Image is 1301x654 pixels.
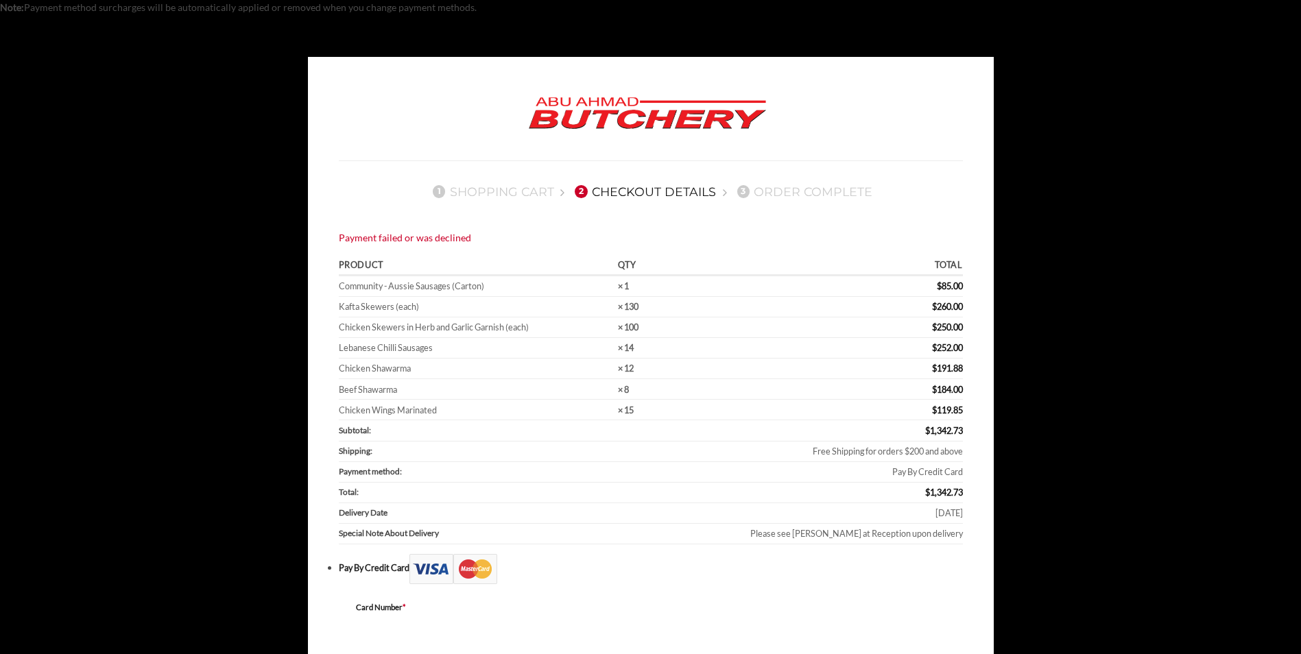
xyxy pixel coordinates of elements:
td: Community - Aussie Sausages (Carton) [339,276,614,297]
span: $ [932,404,937,415]
td: Chicken Skewers in Herb and Garlic Garnish (each) [339,317,614,338]
a: 1Shopping Cart [429,184,554,199]
strong: × 14 [618,342,634,353]
strong: × 1 [618,280,629,291]
span: 1 [433,185,445,197]
th: Payment method: [339,462,656,483]
span: $ [932,342,937,353]
span: $ [925,425,930,436]
td: Beef Shawarma [339,379,614,400]
span: $ [932,363,937,374]
strong: × 130 [618,301,638,312]
abbr: required [403,603,406,611]
td: Chicken Shawarma [339,359,614,379]
td: Please see [PERSON_NAME] at Reception upon delivery [655,524,962,544]
th: Total: [339,483,656,503]
bdi: 260.00 [932,301,963,312]
nav: Checkout steps [339,174,963,210]
label: Card Number [356,601,630,614]
td: Lebanese Chilli Sausages [339,338,614,359]
bdi: 85.00 [937,280,963,291]
label: Pay By Credit Card [339,562,497,573]
th: Product [339,256,614,276]
th: Delivery Date [339,503,656,524]
bdi: 250.00 [932,322,963,332]
strong: × 100 [618,322,638,332]
td: Free Shipping for orders $200 and above [655,441,962,462]
img: Checkout [409,554,497,584]
span: $ [932,384,937,395]
img: Abu Ahmad Butchery [517,88,778,140]
th: Subtotal: [339,420,656,441]
span: $ [932,301,937,312]
span: $ [937,280,942,291]
th: Total [655,256,962,276]
bdi: 1,342.73 [925,487,963,498]
strong: × 12 [618,363,634,374]
td: Chicken Wings Marinated [339,400,614,420]
strong: × 8 [618,384,629,395]
th: Qty [614,256,655,276]
span: $ [925,487,930,498]
strong: × 15 [618,404,634,415]
td: Kafta Skewers (each) [339,297,614,317]
bdi: 1,342.73 [925,425,963,436]
div: Payment failed or was declined [339,230,963,246]
span: 2 [575,185,587,197]
span: $ [932,322,937,332]
th: Shipping: [339,441,656,462]
td: [DATE] [655,503,962,524]
a: 2Checkout details [571,184,716,199]
bdi: 252.00 [932,342,963,353]
td: Pay By Credit Card [655,462,962,483]
bdi: 191.88 [932,363,963,374]
bdi: 184.00 [932,384,963,395]
bdi: 119.85 [932,404,963,415]
th: Special Note About Delivery [339,524,656,544]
